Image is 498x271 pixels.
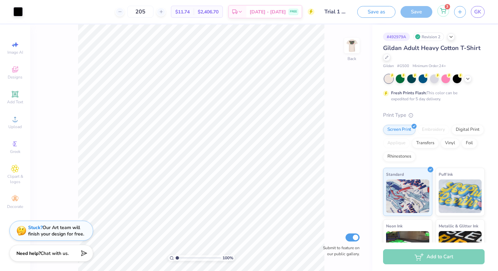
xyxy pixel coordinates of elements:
label: Submit to feature on our public gallery. [319,245,360,257]
img: Metallic & Glitter Ink [439,231,482,265]
span: Gildan [383,63,394,69]
span: Metallic & Glitter Ink [439,222,478,229]
span: $2,406.70 [198,8,219,15]
span: Gildan Adult Heavy Cotton T-Shirt [383,44,481,52]
span: Add Text [7,99,23,105]
span: $11.74 [175,8,190,15]
img: Back [345,39,359,52]
span: Decorate [7,204,23,209]
div: # 492979A [383,33,410,41]
div: Embroidery [418,125,449,135]
span: Designs [8,74,22,80]
div: Screen Print [383,125,416,135]
div: Foil [461,138,477,148]
img: Neon Ink [386,231,429,265]
button: Save as [357,6,395,18]
div: Print Type [383,111,485,119]
span: Greek [10,149,20,154]
span: Clipart & logos [3,174,27,184]
strong: Need help? [16,250,41,257]
div: Digital Print [451,125,484,135]
div: Applique [383,138,410,148]
div: Our Art team will finish your design for free. [28,224,84,237]
div: Rhinestones [383,152,416,162]
div: Back [348,56,356,62]
span: Standard [386,171,404,178]
div: Transfers [412,138,439,148]
span: Image AI [7,50,23,55]
strong: Stuck? [28,224,43,231]
span: # G500 [397,63,409,69]
span: Puff Ink [439,171,453,178]
span: 3 [445,4,450,9]
div: This color can be expedited for 5 day delivery. [391,90,474,102]
strong: Fresh Prints Flash: [391,90,427,96]
span: [DATE] - [DATE] [250,8,286,15]
input: – – [127,6,153,18]
a: GK [471,6,485,18]
img: Standard [386,179,429,213]
span: Upload [8,124,22,129]
div: Revision 2 [413,33,444,41]
span: Neon Ink [386,222,402,229]
div: Vinyl [441,138,459,148]
span: GK [474,8,481,16]
input: Untitled Design [319,5,352,18]
span: FREE [290,9,297,14]
span: 100 % [223,255,233,261]
span: Chat with us. [41,250,69,257]
span: Minimum Order: 24 + [413,63,446,69]
img: Puff Ink [439,179,482,213]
